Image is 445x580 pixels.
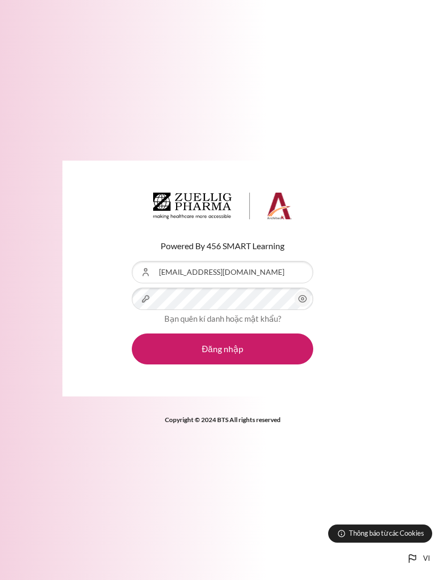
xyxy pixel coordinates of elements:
[402,548,434,569] button: Languages
[423,553,430,564] span: vi
[165,416,281,424] strong: Copyright © 2024 BTS All rights reserved
[132,261,313,283] input: Tên tài khoản
[349,528,424,538] span: Thông báo từ các Cookies
[132,240,313,252] p: Powered By 456 SMART Learning
[132,333,313,364] button: Đăng nhập
[328,525,432,543] button: Thông báo từ các Cookies
[164,314,281,323] a: Bạn quên kí danh hoặc mật khẩu?
[153,193,292,224] a: Architeck
[153,193,292,219] img: Architeck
